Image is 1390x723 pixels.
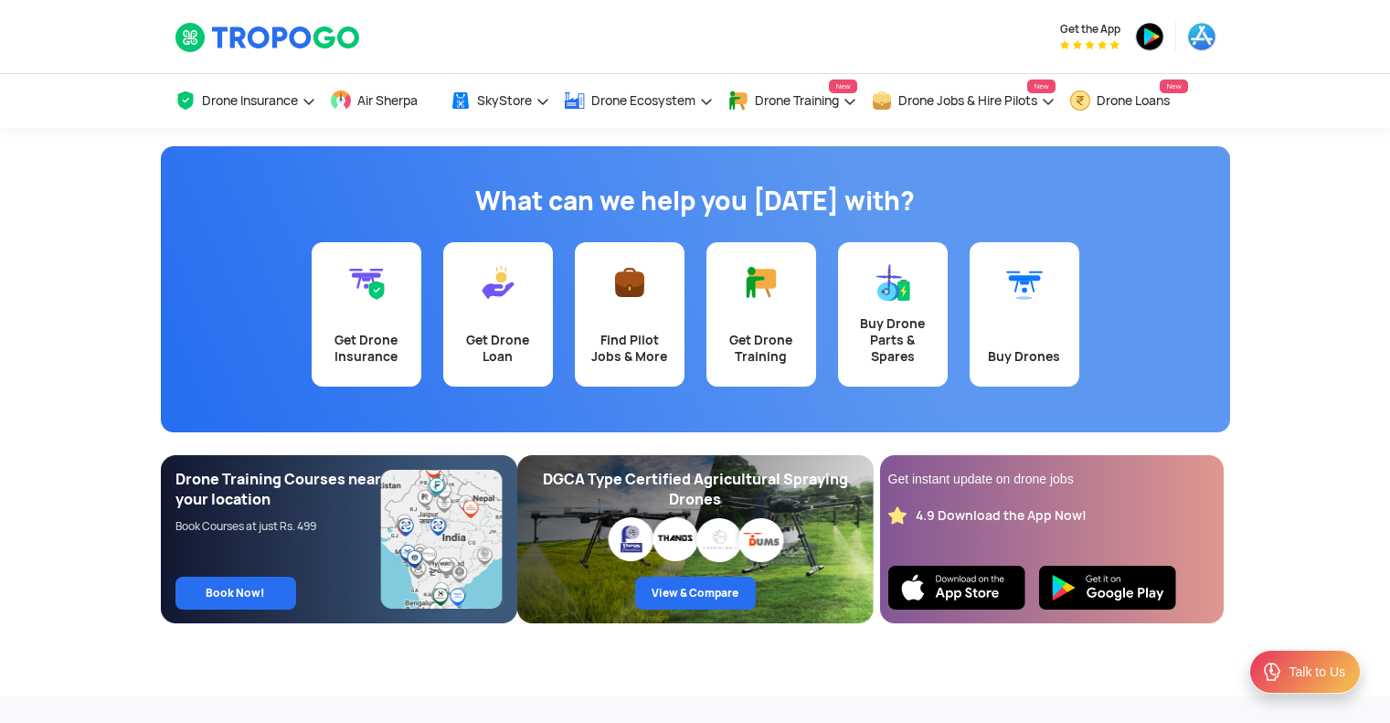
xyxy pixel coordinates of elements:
[312,242,421,387] a: Get Drone Insurance
[175,183,1216,219] h1: What can we help you [DATE] with?
[1135,22,1164,51] img: playstore
[175,74,316,128] a: Drone Insurance
[1289,663,1345,681] div: Talk to Us
[175,22,362,53] img: TropoGo Logo
[1069,74,1188,128] a: Drone LoansNew
[591,93,695,108] span: Drone Ecosystem
[981,348,1068,365] div: Buy Drones
[1261,661,1283,683] img: ic_Support.svg
[175,519,382,534] div: Book Courses at just Rs. 499
[743,264,780,301] img: Get Drone Training
[202,93,298,108] span: Drone Insurance
[838,242,948,387] a: Buy Drone Parts & Spares
[1060,40,1119,49] img: App Raking
[755,93,839,108] span: Drone Training
[454,332,542,365] div: Get Drone Loan
[888,506,907,525] img: star_rating
[532,470,859,510] div: DGCA Type Certified Agricultural Spraying Drones
[575,242,684,387] a: Find Pilot Jobs & More
[564,74,714,128] a: Drone Ecosystem
[1039,566,1176,610] img: Playstore
[888,470,1215,488] div: Get instant update on drone jobs
[323,332,410,365] div: Get Drone Insurance
[727,74,857,128] a: Drone TrainingNew
[1027,80,1055,93] span: New
[898,93,1037,108] span: Drone Jobs & Hire Pilots
[888,566,1025,610] img: Ios
[330,74,436,128] a: Air Sherpa
[1187,22,1216,51] img: appstore
[1006,264,1043,301] img: Buy Drones
[348,264,385,301] img: Get Drone Insurance
[829,80,856,93] span: New
[970,242,1079,387] a: Buy Drones
[443,242,553,387] a: Get Drone Loan
[635,577,756,610] a: View & Compare
[706,242,816,387] a: Get Drone Training
[871,74,1056,128] a: Drone Jobs & Hire PilotsNew
[357,93,418,108] span: Air Sherpa
[480,264,516,301] img: Get Drone Loan
[1160,80,1187,93] span: New
[586,332,674,365] div: Find Pilot Jobs & More
[849,315,937,365] div: Buy Drone Parts & Spares
[450,74,550,128] a: SkyStore
[1060,22,1120,37] span: Get the App
[175,470,382,510] div: Drone Training Courses near your location
[875,264,911,301] img: Buy Drone Parts & Spares
[611,264,648,301] img: Find Pilot Jobs & More
[477,93,532,108] span: SkyStore
[717,332,805,365] div: Get Drone Training
[175,577,296,610] a: Book Now!
[916,507,1087,525] div: 4.9 Download the App Now!
[1097,93,1170,108] span: Drone Loans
